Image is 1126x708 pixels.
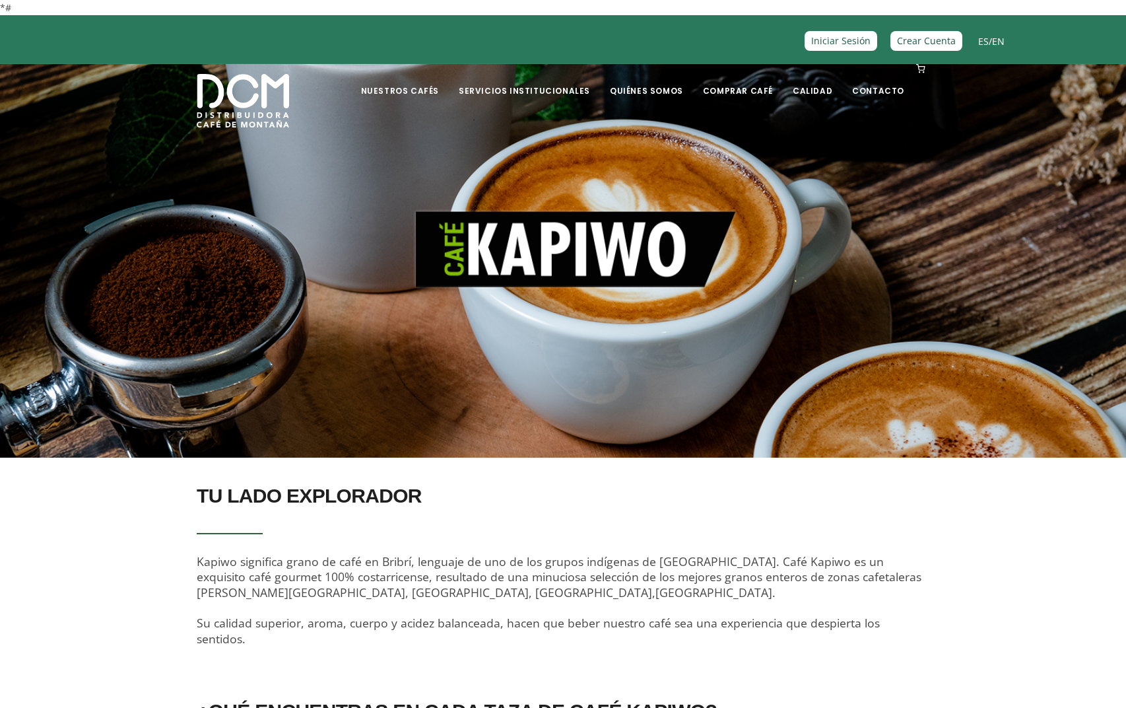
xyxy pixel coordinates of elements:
[197,478,929,514] h2: TU LADO EXPLORADOR
[978,34,1005,49] span: /
[695,65,781,96] a: Comprar Café
[978,35,989,48] a: ES
[844,65,912,96] a: Contacto
[197,553,921,647] span: Kapiwo significa grano de café en Bribrí, lenguaje de uno de los grupos indígenas de [GEOGRAPHIC_...
[602,65,691,96] a: Quiénes Somos
[890,31,962,50] a: Crear Cuenta
[805,31,877,50] a: Iniciar Sesión
[992,35,1005,48] a: EN
[451,65,598,96] a: Servicios Institucionales
[785,65,840,96] a: Calidad
[353,65,447,96] a: Nuestros Cafés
